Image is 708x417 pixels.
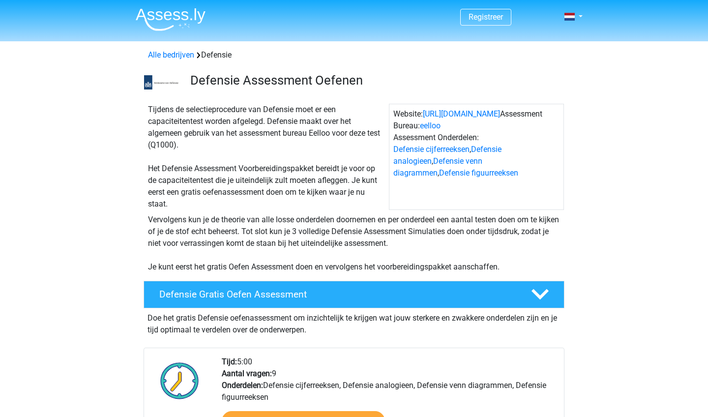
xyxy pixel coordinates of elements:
[439,168,518,178] a: Defensie figuurreeksen
[469,12,503,22] a: Registreer
[144,49,564,61] div: Defensie
[393,156,482,178] a: Defensie venn diagrammen
[144,308,564,336] div: Doe het gratis Defensie oefenassessment om inzichtelijk te krijgen wat jouw sterkere en zwakkere ...
[155,356,205,405] img: Klok
[222,357,237,366] b: Tijd:
[393,145,470,154] a: Defensie cijferreeksen
[140,281,568,308] a: Defensie Gratis Oefen Assessment
[423,109,500,119] a: [URL][DOMAIN_NAME]
[148,50,194,60] a: Alle bedrijven
[393,145,501,166] a: Defensie analogieen
[222,381,263,390] b: Onderdelen:
[222,369,272,378] b: Aantal vragen:
[190,73,557,88] h3: Defensie Assessment Oefenen
[159,289,515,300] h4: Defensie Gratis Oefen Assessment
[420,121,441,130] a: eelloo
[144,214,564,273] div: Vervolgens kun je de theorie van alle losse onderdelen doornemen en per onderdeel een aantal test...
[389,104,564,210] div: Website: Assessment Bureau: Assessment Onderdelen: , , ,
[144,104,389,210] div: Tijdens de selectieprocedure van Defensie moet er een capaciteitentest worden afgelegd. Defensie ...
[136,8,206,31] img: Assessly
